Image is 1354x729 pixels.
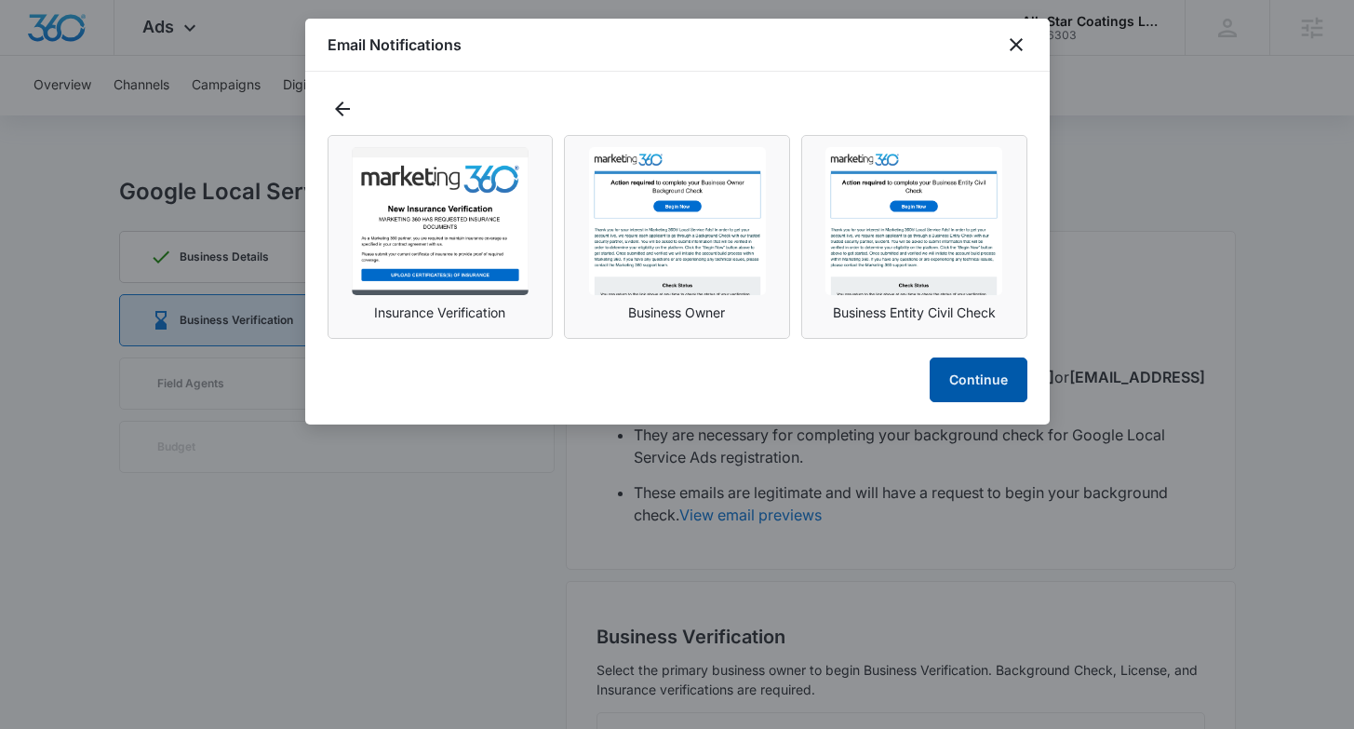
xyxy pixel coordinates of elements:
p: Business Entity Civil Check [833,306,996,319]
p: Insurance Verification [374,306,505,319]
button: Back [328,94,357,124]
button: close [1005,34,1027,56]
img: Insurance Verification [352,147,529,295]
p: Business Owner [628,306,725,319]
img: Business Entity Civil Check [825,147,1002,295]
img: Business Owner [589,147,766,295]
h1: Email Notifications [328,34,462,56]
button: Continue [930,358,1027,402]
button: Insurance Verification [328,135,554,339]
button: Business Owner [564,135,790,339]
button: Business Entity Civil Check [801,135,1027,339]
